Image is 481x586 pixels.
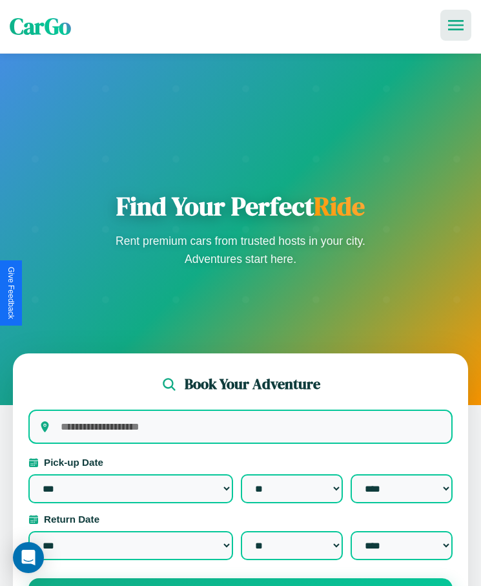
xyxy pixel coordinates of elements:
label: Pick-up Date [28,457,453,468]
span: Ride [314,189,365,224]
p: Rent premium cars from trusted hosts in your city. Adventures start here. [112,232,370,268]
span: CarGo [10,11,71,42]
div: Open Intercom Messenger [13,542,44,573]
h1: Find Your Perfect [112,191,370,222]
label: Return Date [28,514,453,525]
div: Give Feedback [6,267,15,319]
h2: Book Your Adventure [185,374,320,394]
